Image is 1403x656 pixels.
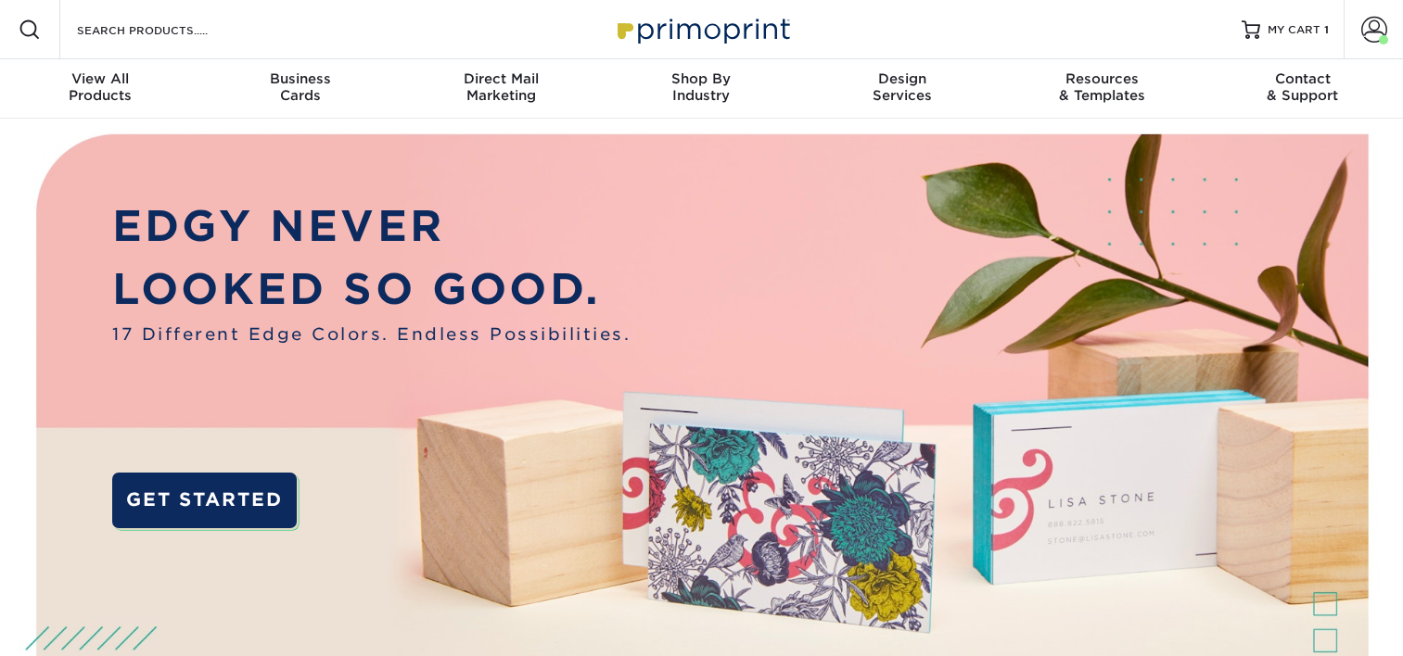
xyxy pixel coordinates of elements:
[401,70,601,104] div: Marketing
[112,322,631,347] span: 17 Different Edge Colors. Endless Possibilities.
[1268,22,1320,38] span: MY CART
[1203,70,1403,104] div: & Support
[1002,70,1203,104] div: & Templates
[1002,59,1203,119] a: Resources& Templates
[200,59,401,119] a: BusinessCards
[200,70,401,87] span: Business
[401,70,601,87] span: Direct Mail
[601,70,801,104] div: Industry
[112,473,297,528] a: GET STARTED
[112,195,631,258] p: EDGY NEVER
[1203,59,1403,119] a: Contact& Support
[609,9,795,49] img: Primoprint
[601,59,801,119] a: Shop ByIndustry
[1324,23,1329,36] span: 1
[1203,70,1403,87] span: Contact
[401,59,601,119] a: Direct MailMarketing
[802,70,1002,104] div: Services
[1002,70,1203,87] span: Resources
[601,70,801,87] span: Shop By
[112,258,631,321] p: LOOKED SO GOOD.
[802,59,1002,119] a: DesignServices
[75,19,256,41] input: SEARCH PRODUCTS.....
[200,70,401,104] div: Cards
[802,70,1002,87] span: Design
